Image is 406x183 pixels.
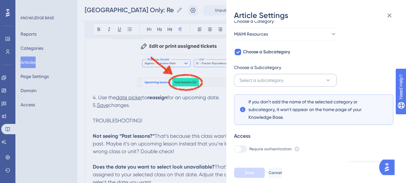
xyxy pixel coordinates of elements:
[234,132,250,140] div: Access
[15,2,40,9] span: Need Help?
[234,17,276,25] span: Choose a Category*
[234,74,337,87] button: Select a subcategory
[234,10,398,21] div: Article Settings
[234,28,337,40] button: MIAMI Resources
[234,30,268,38] span: MIAMI Resources
[249,146,292,152] span: Require authentication
[379,158,398,177] iframe: UserGuiding AI Assistant Launcher
[239,76,283,84] span: Select a subcategory
[234,168,265,178] button: Save
[269,170,282,175] span: Cancel
[243,48,290,56] span: Choose a Subcategory
[245,170,254,175] span: Save
[248,98,379,121] span: If you don’t add the name of the selected category or subcategory, it won’t appear on the home pa...
[269,168,282,178] button: Cancel
[234,64,281,71] span: Choose a Subcategory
